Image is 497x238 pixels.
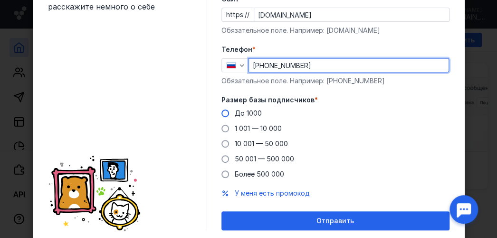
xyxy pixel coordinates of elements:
[316,217,354,225] span: Отправить
[235,139,288,148] span: 10 001 — 50 000
[235,189,310,197] span: У меня есть промокод
[235,124,282,132] span: 1 001 — 10 000
[235,155,294,163] span: 50 001 — 500 000
[221,26,449,35] div: Обязательное поле. Например: [DOMAIN_NAME]
[221,76,449,86] div: Обязательное поле. Например: [PHONE_NUMBER]
[235,109,262,117] span: До 1000
[221,211,449,230] button: Отправить
[221,45,252,54] span: Телефон
[235,170,284,178] span: Более 500 000
[235,188,310,198] button: У меня есть промокод
[221,95,315,105] span: Размер базы подписчиков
